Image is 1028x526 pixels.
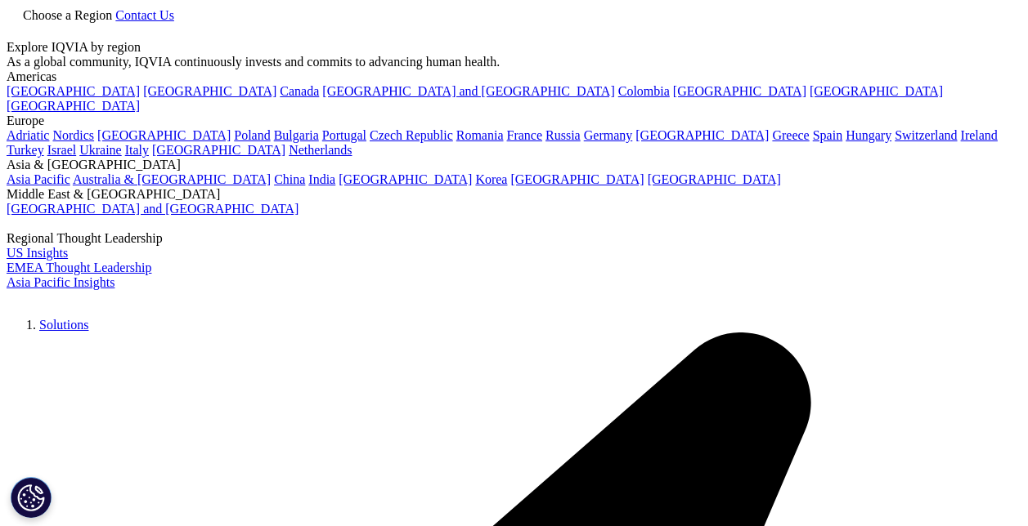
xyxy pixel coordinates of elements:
a: Romania [456,128,504,142]
a: EMEA Thought Leadership [7,261,151,274]
a: Hungary [846,128,891,142]
a: Nordics [52,128,94,142]
a: China [274,172,305,186]
a: Netherlands [289,143,352,157]
a: [GEOGRAPHIC_DATA] and [GEOGRAPHIC_DATA] [7,202,299,216]
a: Poland [234,128,270,142]
a: [GEOGRAPHIC_DATA] [635,128,769,142]
a: Turkey [7,143,44,157]
div: Regional Thought Leadership [7,231,1021,246]
a: Contact Us [115,8,174,22]
a: Asia Pacific Insights [7,275,114,289]
a: Korea [475,172,507,186]
a: [GEOGRAPHIC_DATA] [97,128,231,142]
a: Asia Pacific [7,172,70,186]
div: Explore IQVIA by region [7,40,1021,55]
div: Americas [7,69,1021,84]
a: [GEOGRAPHIC_DATA] [648,172,781,186]
a: Australia & [GEOGRAPHIC_DATA] [73,172,271,186]
a: Adriatic [7,128,49,142]
div: Europe [7,114,1021,128]
div: As a global community, IQVIA continuously invests and commits to advancing human health. [7,55,1021,69]
a: Solutions [39,318,88,332]
a: [GEOGRAPHIC_DATA] [510,172,644,186]
a: [GEOGRAPHIC_DATA] [673,84,806,98]
a: Russia [545,128,581,142]
a: Canada [280,84,319,98]
a: Switzerland [895,128,957,142]
a: Ukraine [79,143,122,157]
a: Germany [584,128,633,142]
a: Bulgaria [274,128,319,142]
a: [GEOGRAPHIC_DATA] [7,99,140,113]
a: Ireland [961,128,998,142]
a: [GEOGRAPHIC_DATA] [339,172,472,186]
a: Greece [772,128,809,142]
button: Cookies Settings [11,477,52,518]
a: France [507,128,543,142]
a: Czech Republic [370,128,453,142]
a: [GEOGRAPHIC_DATA] [143,84,276,98]
a: India [308,172,335,186]
div: Asia & [GEOGRAPHIC_DATA] [7,158,1021,172]
a: Spain [813,128,842,142]
span: Choose a Region [23,8,112,22]
a: Israel [47,143,77,157]
a: Colombia [618,84,670,98]
a: Italy [125,143,149,157]
a: Portugal [322,128,366,142]
a: US Insights [7,246,68,260]
div: Middle East & [GEOGRAPHIC_DATA] [7,187,1021,202]
a: [GEOGRAPHIC_DATA] [7,84,140,98]
a: [GEOGRAPHIC_DATA] [152,143,285,157]
a: [GEOGRAPHIC_DATA] [810,84,943,98]
a: [GEOGRAPHIC_DATA] and [GEOGRAPHIC_DATA] [322,84,614,98]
